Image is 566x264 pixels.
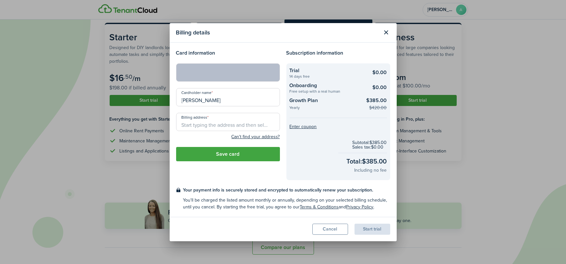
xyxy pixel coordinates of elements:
[290,82,363,89] checkout-summary-item-title: Onboarding
[347,156,387,166] checkout-total-main: Total: $385.00
[290,89,363,93] checkout-summary-item-description: Free setup with a real human
[367,97,387,104] checkout-summary-item-main-price: $385.00
[369,104,387,111] checkout-summary-item-old-price: $420.00
[355,167,387,174] checkout-total-secondary: Including no fee
[353,140,387,145] checkout-subtotal-item: Subtotal: $385.00
[373,69,387,76] checkout-summary-item-main-price: $0.00
[290,74,363,78] checkout-summary-item-description: 14 days free
[300,204,339,210] a: Terms & Conditions
[176,49,280,57] h4: Card information
[232,134,280,140] button: Can't find your address?
[290,97,363,106] checkout-summary-item-title: Growth Plan
[290,125,317,129] button: Enter coupon
[176,147,280,161] button: Save card
[373,84,387,91] checkout-summary-item-main-price: $0.00
[353,145,387,150] checkout-subtotal-item: Sales tax: $0.00
[290,67,363,74] checkout-summary-item-title: Trial
[183,197,390,210] checkout-terms-secondary: You'll be charged the listed amount monthly or annually, depending on your selected billing sched...
[290,106,363,111] checkout-summary-item-description: Yearly
[176,113,280,131] input: Start typing the address and then select from the dropdown
[312,224,348,235] button: Cancel
[180,69,276,75] iframe: Secure card payment input frame
[286,49,390,57] h4: Subscription information
[346,204,374,210] a: Privacy Policy
[183,187,390,193] checkout-terms-main: Your payment info is securely stored and encrypted to automatically renew your subscription.
[176,26,379,39] modal-title: Billing details
[381,27,392,38] button: Close modal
